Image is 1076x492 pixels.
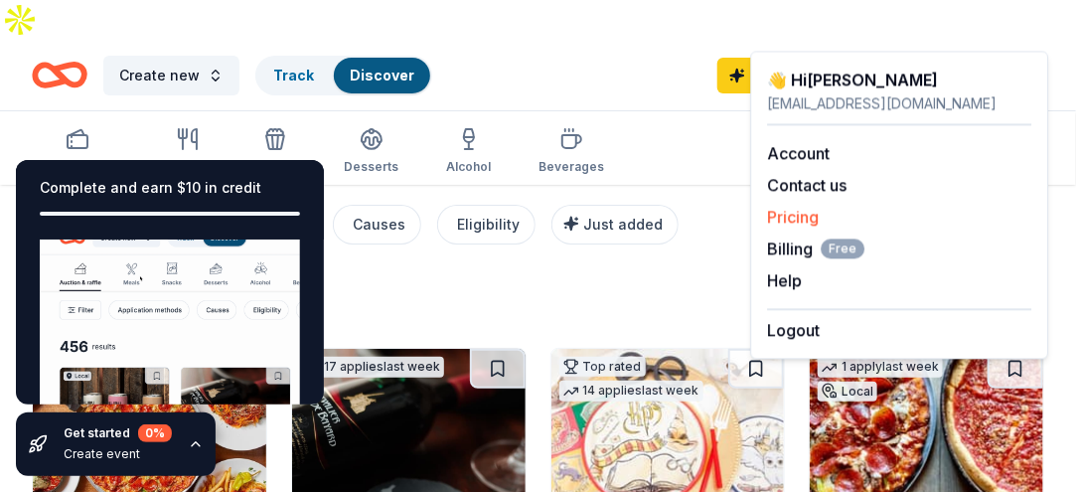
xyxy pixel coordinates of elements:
[767,268,802,292] button: Help
[300,357,444,378] div: 17 applies last week
[170,119,206,185] button: Meals
[818,382,877,402] div: Local
[767,91,1031,115] div: [EMAIL_ADDRESS][DOMAIN_NAME]
[538,119,604,185] button: Beverages
[767,143,830,163] a: Account
[32,52,87,98] a: Home
[767,237,864,260] span: Billing
[437,205,536,245] button: Eligibility
[538,159,604,175] div: Beverages
[583,216,663,233] span: Just added
[253,119,296,185] button: Snacks
[40,176,300,200] div: Complete and earn $10 in credit
[767,207,819,227] a: Pricing
[64,446,172,462] div: Create event
[350,67,414,83] a: Discover
[40,172,300,454] div: Create event
[32,119,122,185] button: Auction & raffle
[273,67,314,83] a: Track
[344,159,398,175] div: Desserts
[138,424,172,442] div: 0 %
[446,119,491,185] button: Alcohol
[457,213,520,237] div: Eligibility
[353,213,405,237] div: Causes
[446,159,491,175] div: Alcohol
[559,357,646,377] div: Top rated
[767,237,864,260] button: BillingFree
[818,357,943,378] div: 1 apply last week
[119,64,200,87] span: Create new
[717,58,865,93] a: Start free trial
[767,318,820,342] button: Logout
[767,68,1031,91] div: 👋 Hi [PERSON_NAME]
[821,239,864,258] span: Free
[559,381,703,402] div: 14 applies last week
[64,424,172,442] div: Get started
[333,205,421,245] button: Causes
[767,173,846,197] button: Contact us
[103,56,239,95] button: Create new
[255,56,432,95] button: TrackDiscover
[40,224,300,438] img: Create
[551,205,679,245] button: Just added
[344,119,398,185] button: Desserts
